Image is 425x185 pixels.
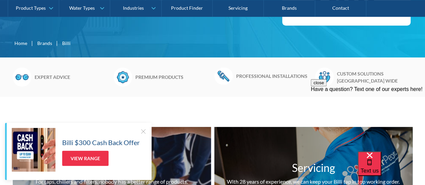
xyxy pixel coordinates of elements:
[37,40,52,47] a: Brands
[311,79,425,160] iframe: podium webchat widget prompt
[214,67,233,84] img: Wrench
[114,67,132,86] img: Badge
[236,73,312,80] h6: Professional installations
[315,67,334,86] img: Waterpeople Symbol
[135,74,211,81] h6: Premium products
[14,40,27,47] a: Home
[35,74,110,81] h6: Expert advice
[62,137,140,147] h5: Billi $300 Cash Back Offer
[358,151,425,185] iframe: podium webchat widget bubble
[31,39,34,47] div: |
[13,67,31,86] img: Glasses
[123,5,143,11] div: Industries
[292,160,335,176] h3: Servicing
[69,5,95,11] div: Water Types
[337,70,413,84] h6: Custom solutions [GEOGRAPHIC_DATA] wide
[16,5,46,11] div: Product Types
[62,40,71,47] div: Billi
[12,128,55,172] img: Billi $300 Cash Back Offer
[62,151,109,166] a: View Range
[55,39,59,47] div: |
